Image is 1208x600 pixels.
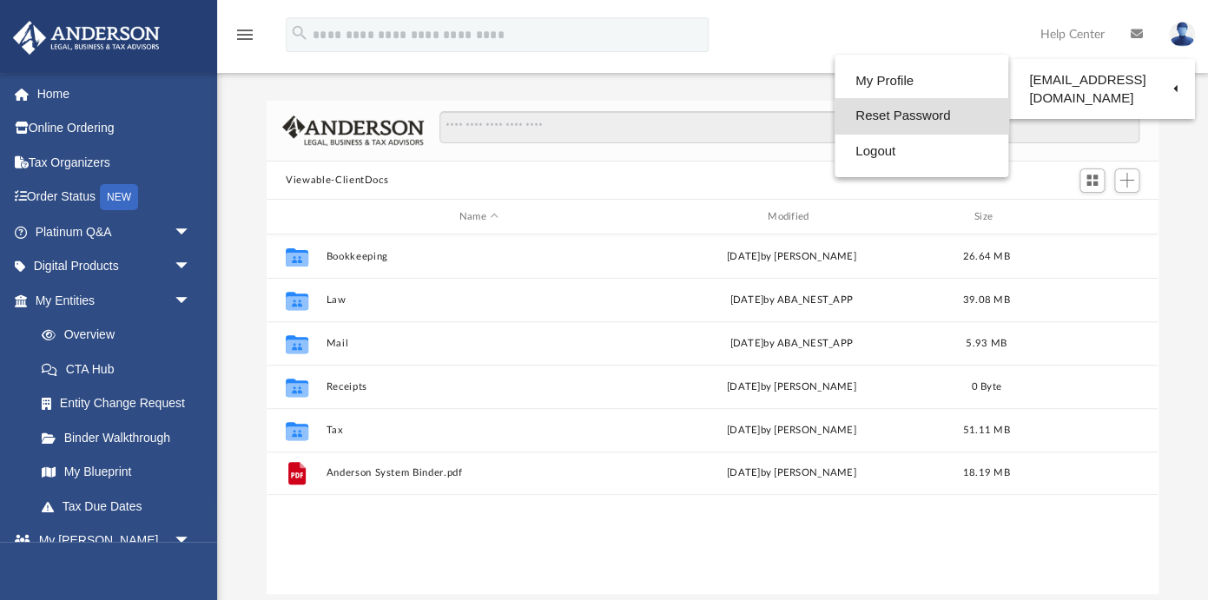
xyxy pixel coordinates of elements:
[639,249,944,265] div: [DATE] by [PERSON_NAME]
[327,381,631,392] button: Receipts
[12,111,217,146] a: Online Ordering
[234,24,255,45] i: menu
[639,465,944,481] div: [DATE] by [PERSON_NAME]
[327,425,631,436] button: Tax
[12,76,217,111] a: Home
[100,184,138,210] div: NEW
[327,294,631,306] button: Law
[24,318,217,353] a: Overview
[174,249,208,285] span: arrow_drop_down
[267,234,1158,595] div: grid
[638,209,944,225] div: Modified
[24,455,208,490] a: My Blueprint
[1114,168,1140,193] button: Add
[286,173,388,188] button: Viewable-ClientDocs
[439,111,1139,144] input: Search files and folders
[327,338,631,349] button: Mail
[639,293,944,308] div: [DATE] by ABA_NEST_APP
[1028,209,1150,225] div: id
[962,468,1009,478] span: 18.19 MB
[12,145,217,180] a: Tax Organizers
[962,295,1009,305] span: 39.08 MB
[8,21,165,55] img: Anderson Advisors Platinum Portal
[174,283,208,319] span: arrow_drop_down
[835,134,1008,169] a: Logout
[12,524,208,579] a: My [PERSON_NAME] Teamarrow_drop_down
[12,249,217,284] a: Digital Productsarrow_drop_down
[962,425,1009,435] span: 51.11 MB
[326,209,631,225] div: Name
[24,352,217,386] a: CTA Hub
[24,489,217,524] a: Tax Due Dates
[290,23,309,43] i: search
[966,339,1007,348] span: 5.93 MB
[1079,168,1106,193] button: Switch to Grid View
[327,468,631,479] button: Anderson System Binder.pdf
[835,63,1008,99] a: My Profile
[24,420,217,455] a: Binder Walkthrough
[835,98,1008,134] a: Reset Password
[174,214,208,250] span: arrow_drop_down
[971,382,1001,392] span: 0 Byte
[174,524,208,559] span: arrow_drop_down
[24,386,217,421] a: Entity Change Request
[1169,22,1195,47] img: User Pic
[234,33,255,45] a: menu
[274,209,318,225] div: id
[12,180,217,215] a: Order StatusNEW
[962,252,1009,261] span: 26.64 MB
[12,283,217,318] a: My Entitiesarrow_drop_down
[327,251,631,262] button: Bookkeeping
[12,214,217,249] a: Platinum Q&Aarrow_drop_down
[952,209,1021,225] div: Size
[639,379,944,395] div: [DATE] by [PERSON_NAME]
[639,423,944,438] div: [DATE] by [PERSON_NAME]
[639,336,944,352] div: [DATE] by ABA_NEST_APP
[1008,63,1195,115] a: [EMAIL_ADDRESS][DOMAIN_NAME]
